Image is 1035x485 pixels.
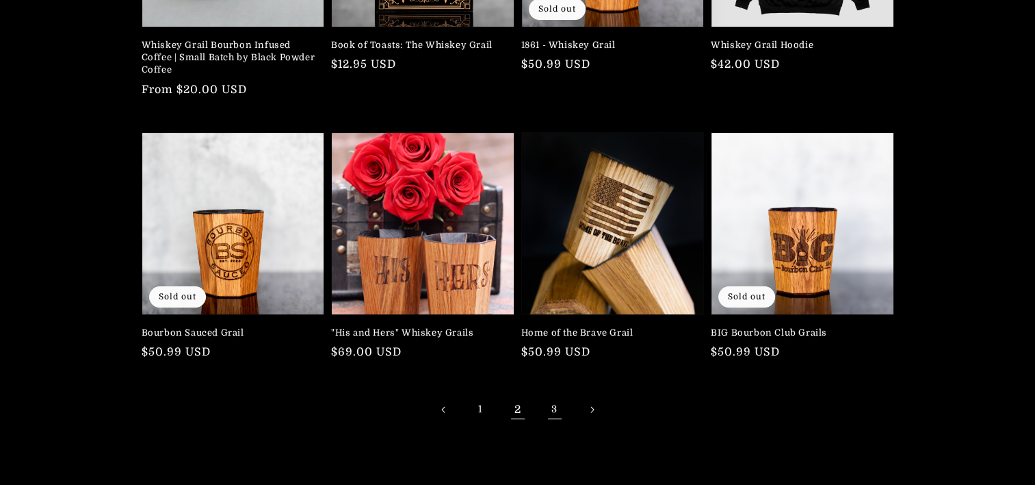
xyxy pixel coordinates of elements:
a: Book of Toasts: The Whiskey Grail [331,39,506,51]
nav: Pagination [142,395,894,425]
a: Page 3 [540,395,570,425]
a: Page 1 [466,395,496,425]
span: Page 2 [503,395,533,425]
a: Whiskey Grail Hoodie [711,39,886,51]
a: "His and Hers" Whiskey Grails [331,327,506,339]
a: 1861 - Whiskey Grail [521,39,696,51]
a: Whiskey Grail Bourbon Infused Coffee | Small Batch by Black Powder Coffee [142,39,317,77]
a: Next page [577,395,607,425]
a: BIG Bourbon Club Grails [711,327,886,339]
a: Bourbon Sauced Grail [142,327,317,339]
a: Previous page [429,395,459,425]
a: Home of the Brave Grail [521,327,696,339]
